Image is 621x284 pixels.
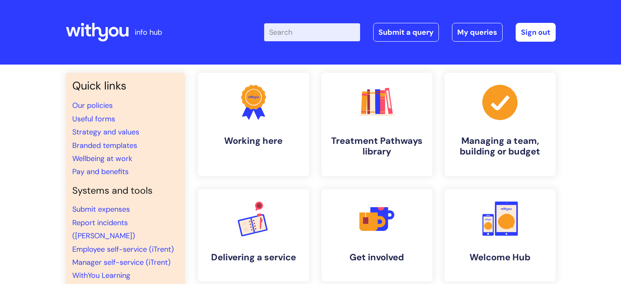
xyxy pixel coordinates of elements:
a: Submit expenses [72,204,130,214]
h4: Systems and tools [72,185,178,197]
a: Delivering a service [198,189,309,282]
a: Manager self-service (iTrent) [72,257,171,267]
input: Search [264,23,360,41]
a: Treatment Pathways library [321,73,432,176]
p: info hub [135,26,162,39]
a: Sign out [516,23,556,42]
a: Working here [198,73,309,176]
h4: Get involved [328,252,426,263]
div: | - [264,23,556,42]
h4: Working here [205,136,303,146]
a: Managing a team, building or budget [445,73,556,176]
a: Branded templates [72,141,137,150]
a: Employee self-service (iTrent) [72,244,174,254]
h4: Managing a team, building or budget [451,136,549,157]
a: Welcome Hub [445,189,556,282]
a: WithYou Learning [72,271,130,280]
a: Submit a query [373,23,439,42]
a: Pay and benefits [72,167,129,177]
a: My queries [452,23,503,42]
h4: Treatment Pathways library [328,136,426,157]
a: Our policies [72,101,113,110]
a: Get involved [321,189,432,282]
a: Useful forms [72,114,115,124]
a: Strategy and values [72,127,139,137]
h3: Quick links [72,79,178,92]
h4: Welcome Hub [451,252,549,263]
a: Report incidents ([PERSON_NAME]) [72,218,135,241]
h4: Delivering a service [205,252,303,263]
a: Wellbeing at work [72,154,132,163]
